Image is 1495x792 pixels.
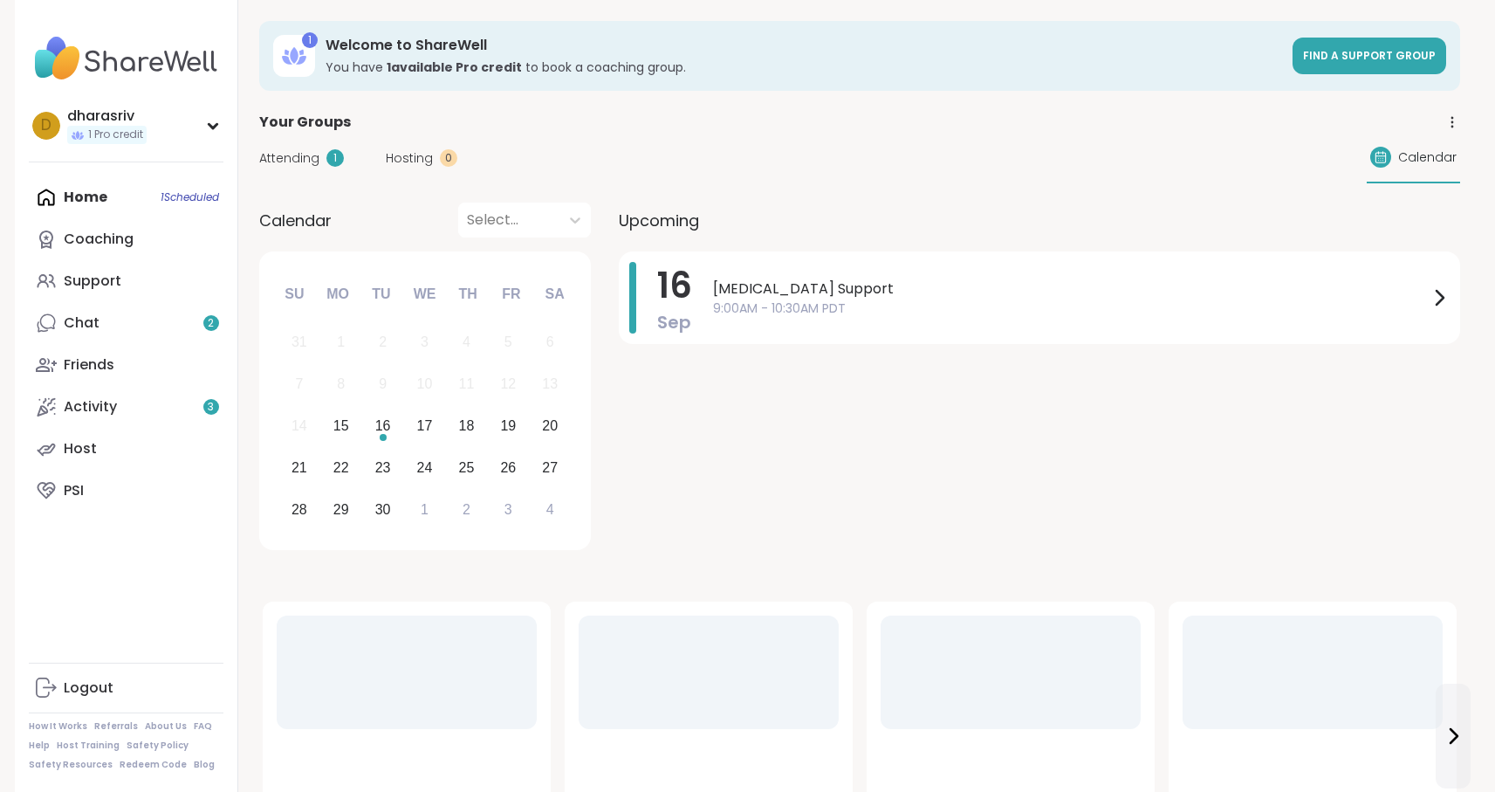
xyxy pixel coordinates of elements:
[490,449,527,486] div: Choose Friday, September 26th, 2025
[405,275,443,313] div: We
[322,324,360,362] div: Not available Monday, September 1st, 2025
[208,316,214,331] span: 2
[64,481,84,500] div: PSI
[194,720,212,733] a: FAQ
[713,279,1429,300] span: [MEDICAL_DATA] Support
[542,372,558,396] div: 13
[29,260,223,302] a: Support
[259,112,351,133] span: Your Groups
[448,324,485,362] div: Not available Thursday, September 4th, 2025
[1303,48,1436,63] span: Find a support group
[64,230,134,249] div: Coaching
[64,355,114,375] div: Friends
[364,408,401,445] div: Choose Tuesday, September 16th, 2025
[463,498,470,521] div: 2
[463,330,470,354] div: 4
[375,414,391,437] div: 16
[713,300,1429,318] span: 9:00AM - 10:30AM PDT
[291,414,307,437] div: 14
[64,678,113,698] div: Logout
[531,366,569,403] div: Not available Saturday, September 13th, 2025
[364,366,401,403] div: Not available Tuesday, September 9th, 2025
[29,667,223,709] a: Logout
[449,275,487,313] div: Th
[490,491,527,528] div: Choose Friday, October 3rd, 2025
[490,408,527,445] div: Choose Friday, September 19th, 2025
[194,759,215,771] a: Blog
[29,470,223,512] a: PSI
[275,275,313,313] div: Su
[64,272,121,291] div: Support
[362,275,401,313] div: Tu
[364,491,401,528] div: Choose Tuesday, September 30th, 2025
[319,275,357,313] div: Mo
[375,498,391,521] div: 30
[29,28,223,89] img: ShareWell Nav Logo
[490,324,527,362] div: Not available Friday, September 5th, 2025
[364,449,401,486] div: Choose Tuesday, September 23rd, 2025
[531,408,569,445] div: Choose Saturday, September 20th, 2025
[322,366,360,403] div: Not available Monday, September 8th, 2025
[337,330,345,354] div: 1
[127,740,189,752] a: Safety Policy
[333,498,349,521] div: 29
[379,372,387,396] div: 9
[281,491,319,528] div: Choose Sunday, September 28th, 2025
[57,740,120,752] a: Host Training
[259,149,319,168] span: Attending
[322,491,360,528] div: Choose Monday, September 29th, 2025
[281,366,319,403] div: Not available Sunday, September 7th, 2025
[364,324,401,362] div: Not available Tuesday, September 2nd, 2025
[259,209,332,232] span: Calendar
[67,107,147,126] div: dharasriv
[291,498,307,521] div: 28
[322,449,360,486] div: Choose Monday, September 22nd, 2025
[337,372,345,396] div: 8
[542,456,558,479] div: 27
[29,302,223,344] a: Chat2
[326,59,1282,76] h3: You have to book a coaching group.
[88,127,143,142] span: 1 Pro credit
[281,324,319,362] div: Not available Sunday, August 31st, 2025
[387,59,522,76] b: 1 available Pro credit
[448,491,485,528] div: Choose Thursday, October 2nd, 2025
[500,456,516,479] div: 26
[406,324,443,362] div: Not available Wednesday, September 3rd, 2025
[208,400,214,415] span: 3
[546,498,554,521] div: 4
[657,261,692,310] span: 16
[29,344,223,386] a: Friends
[440,149,457,167] div: 0
[531,324,569,362] div: Not available Saturday, September 6th, 2025
[657,310,691,334] span: Sep
[542,414,558,437] div: 20
[504,330,512,354] div: 5
[322,408,360,445] div: Choose Monday, September 15th, 2025
[326,36,1282,55] h3: Welcome to ShareWell
[500,414,516,437] div: 19
[448,408,485,445] div: Choose Thursday, September 18th, 2025
[406,408,443,445] div: Choose Wednesday, September 17th, 2025
[379,330,387,354] div: 2
[94,720,138,733] a: Referrals
[1293,38,1446,74] a: Find a support group
[500,372,516,396] div: 12
[291,456,307,479] div: 21
[145,720,187,733] a: About Us
[406,366,443,403] div: Not available Wednesday, September 10th, 2025
[619,209,699,232] span: Upcoming
[326,149,344,167] div: 1
[29,759,113,771] a: Safety Resources
[29,740,50,752] a: Help
[281,449,319,486] div: Choose Sunday, September 21st, 2025
[417,372,433,396] div: 10
[29,218,223,260] a: Coaching
[64,397,117,417] div: Activity
[386,149,433,168] span: Hosting
[417,414,433,437] div: 17
[295,372,303,396] div: 7
[29,386,223,428] a: Activity3
[490,366,527,403] div: Not available Friday, September 12th, 2025
[29,720,87,733] a: How It Works
[417,456,433,479] div: 24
